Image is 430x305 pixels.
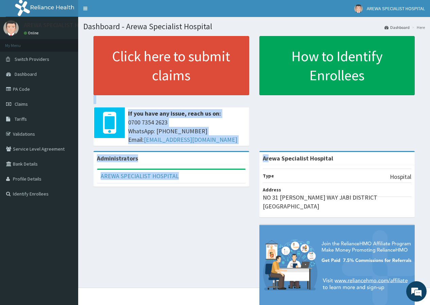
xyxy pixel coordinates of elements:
a: Online [24,31,40,35]
p: Hospital [390,172,411,181]
a: Dashboard [384,24,410,30]
img: User Image [354,4,363,13]
b: Type [263,173,274,179]
span: 0700 7354 2623 WhatsApp: [PHONE_NUMBER] Email: [128,118,246,144]
a: AREWA SPECIALIST HOSPITAL [101,172,179,180]
span: Switch Providers [15,56,49,62]
h1: Dashboard - Arewa Specialist Hospital [83,22,425,31]
p: AREWA SPECIALIST HOSPITAL [24,22,101,28]
a: Click here to submit claims [93,36,249,95]
span: Dashboard [15,71,37,77]
b: Address [263,187,281,193]
p: NO 31 [PERSON_NAME] WAY JABI DISTRICT [GEOGRAPHIC_DATA] [263,193,412,210]
strong: Arewa Specialist Hospital [263,154,333,162]
span: AREWA SPECIALIST HOSPITAL [367,5,425,12]
a: [EMAIL_ADDRESS][DOMAIN_NAME] [144,136,237,143]
li: Here [410,24,425,30]
span: Claims [15,101,28,107]
b: If you have any issue, reach us on: [128,109,221,117]
a: How to Identify Enrollees [259,36,415,95]
span: Tariffs [15,116,27,122]
img: User Image [3,20,19,36]
b: Administrators [97,154,138,162]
